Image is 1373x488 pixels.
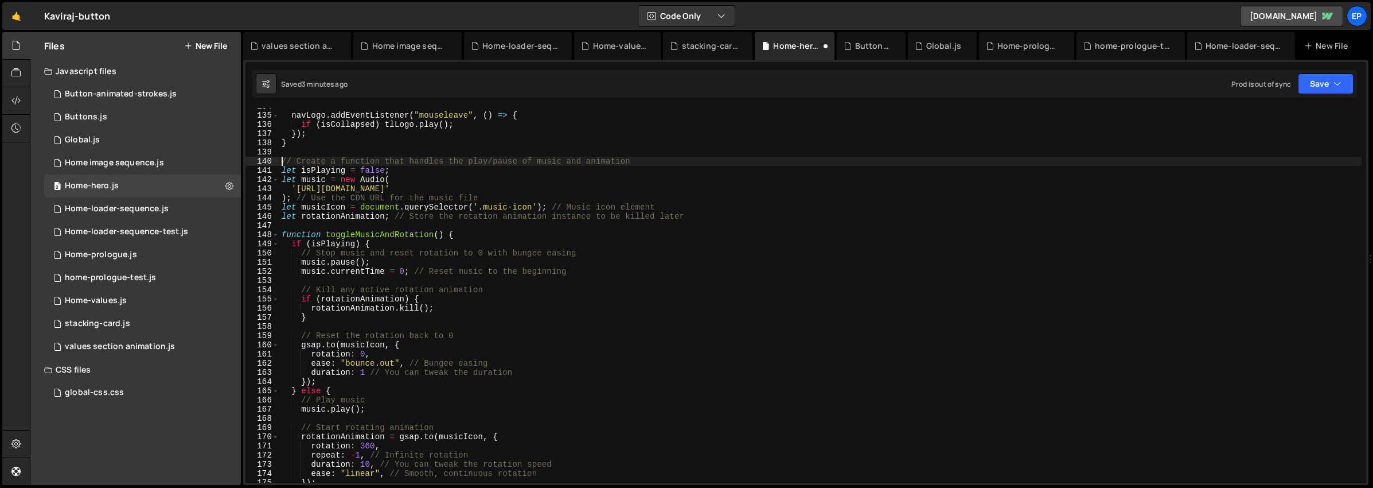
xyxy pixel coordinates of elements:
[245,221,279,230] div: 147
[245,111,279,120] div: 135
[245,267,279,276] div: 152
[2,2,30,30] a: 🤙
[1206,40,1281,52] div: Home-loader-sequence-test.js
[44,83,241,106] div: 16061/43947.js
[1347,6,1367,26] a: Ep
[65,227,188,237] div: Home-loader-sequence-test.js
[65,135,100,145] div: Global.js
[245,331,279,340] div: 159
[65,319,130,329] div: stacking-card.js
[65,181,119,191] div: Home-hero.js
[262,40,337,52] div: values section animation.js
[245,120,279,129] div: 136
[482,40,558,52] div: Home-loader-sequence.js
[245,239,279,249] div: 149
[44,9,110,23] div: Kaviraj-button
[245,285,279,295] div: 154
[1095,40,1171,52] div: home-prologue-test.js
[245,184,279,193] div: 143
[245,175,279,184] div: 142
[245,359,279,368] div: 162
[30,358,241,381] div: CSS files
[245,203,279,212] div: 145
[44,266,241,289] div: 16061/44087.js
[245,340,279,350] div: 160
[65,388,124,398] div: global-css.css
[682,40,739,52] div: stacking-card.js
[44,152,241,175] div: 16061/45089.js
[65,204,169,214] div: Home-loader-sequence.js
[44,197,241,220] div: 16061/43594.js
[245,157,279,166] div: 140
[1298,73,1354,94] button: Save
[245,451,279,460] div: 172
[245,377,279,386] div: 164
[372,40,448,52] div: Home image sequence.js
[245,386,279,396] div: 165
[65,273,156,283] div: home-prologue-test.js
[65,112,107,122] div: Buttons.js
[281,79,348,89] div: Saved
[54,183,61,192] span: 2
[245,350,279,359] div: 161
[44,381,241,404] div: 16061/43261.css
[184,41,227,51] button: New File
[245,322,279,331] div: 158
[245,460,279,469] div: 173
[773,40,820,52] div: Home-hero.js
[44,335,241,358] div: 16061/45214.js
[245,304,279,313] div: 156
[1304,40,1352,52] div: New File
[245,258,279,267] div: 151
[245,313,279,322] div: 157
[245,441,279,451] div: 171
[44,175,241,197] div: 16061/43948.js
[65,296,127,306] div: Home-values.js
[245,193,279,203] div: 144
[245,129,279,138] div: 137
[245,276,279,285] div: 153
[245,249,279,258] div: 150
[65,89,177,99] div: Button-animated-strokes.js
[44,106,241,129] div: 16061/43050.js
[593,40,648,52] div: Home-values.js
[30,60,241,83] div: Javascript files
[44,220,241,243] div: 16061/44088.js
[245,432,279,441] div: 170
[44,312,241,335] div: 16061/44833.js
[926,40,961,52] div: Global.js
[245,148,279,157] div: 139
[245,469,279,478] div: 174
[65,250,137,260] div: Home-prologue.js
[245,423,279,432] div: 169
[65,158,164,168] div: Home image sequence.js
[245,230,279,239] div: 148
[638,6,735,26] button: Code Only
[245,396,279,405] div: 166
[855,40,892,52] div: Buttons.js
[302,79,348,89] div: 3 minutes ago
[245,478,279,487] div: 175
[997,40,1060,52] div: Home-prologue.js
[44,243,241,266] div: 16061/43249.js
[65,342,175,352] div: values section animation.js
[245,166,279,175] div: 141
[1231,79,1291,89] div: Prod is out of sync
[245,212,279,221] div: 146
[245,414,279,423] div: 168
[245,368,279,377] div: 163
[245,295,279,304] div: 155
[245,138,279,148] div: 138
[245,405,279,414] div: 167
[44,40,65,52] h2: Files
[1240,6,1343,26] a: [DOMAIN_NAME]
[44,129,241,152] div: 16061/45009.js
[44,289,241,312] div: 16061/43950.js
